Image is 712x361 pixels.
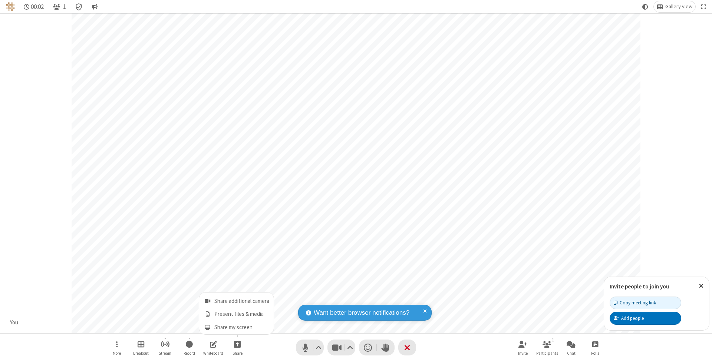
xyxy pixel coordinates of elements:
span: More [113,351,121,355]
button: Add people [610,312,681,324]
button: Open participant list [50,1,69,12]
div: 1 [550,337,556,343]
span: Whiteboard [203,351,223,355]
span: Share my screen [214,324,269,331]
div: You [7,318,21,327]
button: Mute (⌘+Shift+A) [296,340,324,355]
button: Open shared whiteboard [202,337,224,358]
span: Stream [159,351,171,355]
button: Start streaming [154,337,176,358]
span: Share [233,351,243,355]
span: Invite [518,351,528,355]
label: Invite people to join you [610,283,669,290]
button: Start recording [178,337,200,358]
span: Participants [536,351,558,355]
button: Fullscreen [698,1,709,12]
div: Timer [21,1,47,12]
button: Close popover [693,277,709,295]
button: Copy meeting link [610,297,681,309]
button: Change layout [654,1,695,12]
button: Present files & media [199,307,274,320]
div: Meeting details Encryption enabled [72,1,86,12]
span: 1 [63,3,66,10]
img: QA Selenium DO NOT DELETE OR CHANGE [6,2,15,11]
button: Open chat [560,337,582,358]
span: Want better browser notifications? [314,308,409,318]
button: Share my screen [199,320,274,334]
button: Open poll [584,337,606,358]
span: Share additional camera [214,298,269,304]
span: Record [184,351,195,355]
button: Open menu [226,337,248,358]
button: Open participant list [536,337,558,358]
button: End or leave meeting [398,340,416,355]
button: Send a reaction [359,340,377,355]
button: Open menu [106,337,128,358]
button: Stop video (⌘+Shift+V) [327,340,355,355]
span: 00:02 [31,3,44,10]
button: Share additional camera [199,293,274,307]
div: Copy meeting link [614,299,656,306]
button: Using system theme [639,1,651,12]
span: Gallery view [665,4,692,10]
button: Conversation [89,1,100,12]
button: Video setting [345,340,355,355]
span: Polls [591,351,599,355]
button: Invite participants (⌘+Shift+I) [512,337,534,358]
span: Present files & media [214,311,269,317]
button: Manage Breakout Rooms [130,337,152,358]
button: Audio settings [314,340,324,355]
span: Chat [567,351,576,355]
span: Breakout [133,351,149,355]
button: Raise hand [377,340,395,355]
